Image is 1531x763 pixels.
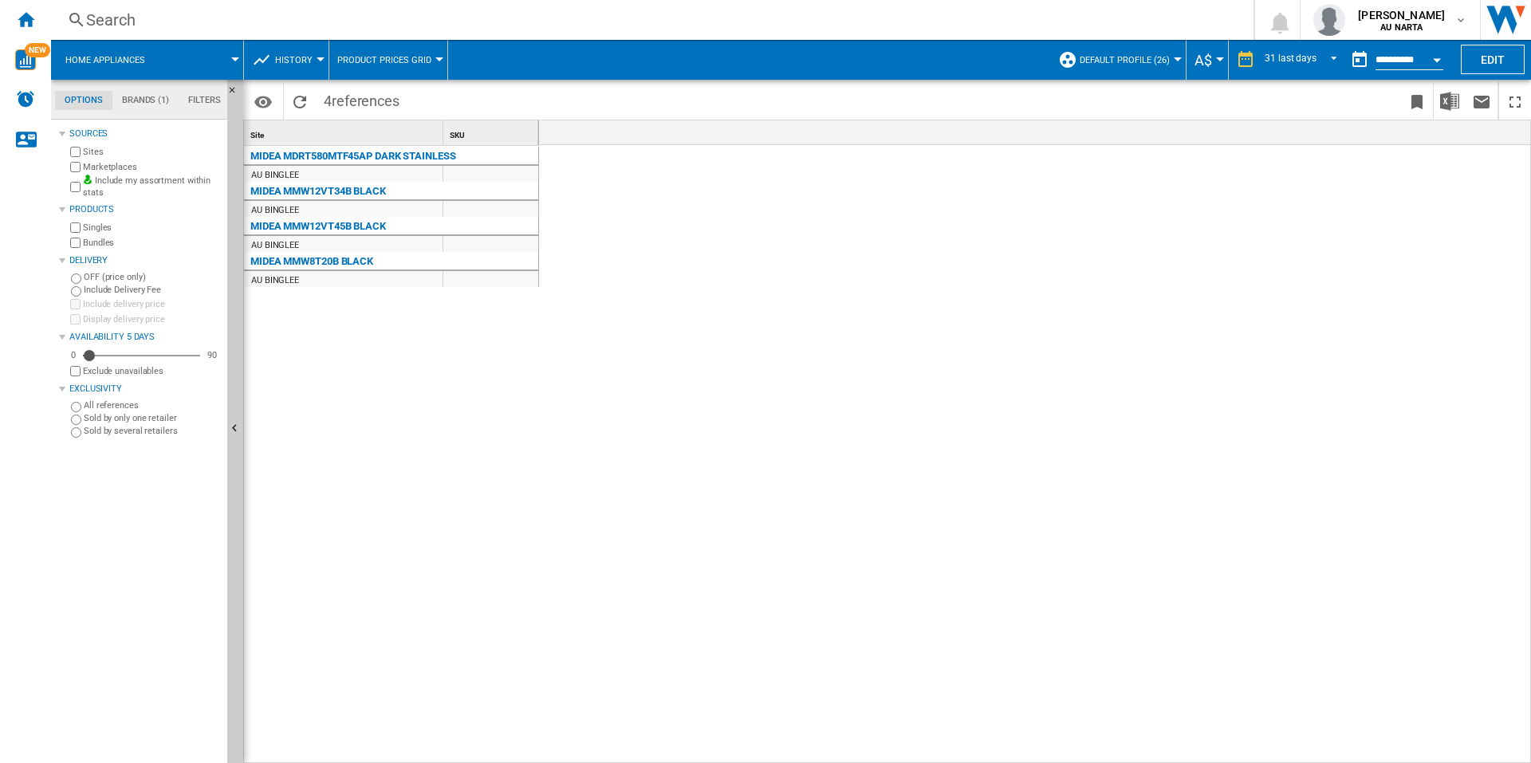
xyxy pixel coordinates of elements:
div: History [252,40,321,80]
button: Open calendar [1423,43,1451,72]
button: md-calendar [1344,44,1376,76]
div: SKU Sort None [447,120,538,145]
label: Include Delivery Fee [84,284,221,296]
div: Availability 5 Days [69,331,221,344]
label: Include my assortment within stats [83,175,221,199]
label: Sold by only one retailer [84,412,221,424]
div: MIDEA MMW8T20B BLACK [250,252,373,271]
div: Sort None [247,120,443,145]
label: All references [84,399,221,411]
span: 4 [316,82,407,116]
input: Marketplaces [70,162,81,172]
span: Product prices grid [337,55,431,65]
button: Home appliances [65,40,161,80]
button: Default profile (26) [1080,40,1178,80]
md-tab-item: Brands (1) [112,91,179,110]
label: Exclude unavailables [83,365,221,377]
button: Send this report by email [1466,82,1498,120]
input: Sites [70,147,81,157]
div: 90 [203,349,221,361]
button: History [275,40,321,80]
input: OFF (price only) [71,273,81,284]
button: Reload [284,82,316,120]
button: Maximize [1499,82,1531,120]
input: Sold by several retailers [71,427,81,438]
span: History [275,55,313,65]
div: MIDEA MMW12VT45B BLACK [250,217,386,236]
button: Product prices grid [337,40,439,80]
span: [PERSON_NAME] [1358,7,1445,23]
div: Products [69,203,221,216]
md-menu: Currency [1187,40,1229,80]
img: wise-card.svg [15,49,36,70]
span: Site [250,131,264,140]
span: NEW [25,43,50,57]
button: Download in Excel [1434,82,1466,120]
div: Exclusivity [69,383,221,395]
img: profile.jpg [1313,4,1345,36]
button: A$ [1194,40,1220,80]
div: Delivery [69,254,221,267]
md-select: REPORTS.WIZARD.STEPS.REPORT.STEPS.REPORT_OPTIONS.PERIOD: 31 last days [1263,47,1344,73]
md-tab-item: Options [55,91,112,110]
div: 0 [67,349,80,361]
label: Display delivery price [83,313,221,325]
span: Home appliances [65,55,145,65]
div: Site Sort None [247,120,443,145]
label: Bundles [83,237,221,249]
label: Sites [83,146,221,158]
input: Singles [70,222,81,233]
div: AU BINGLEE [251,203,299,218]
span: Default profile (26) [1080,55,1170,65]
button: Edit [1461,45,1525,74]
label: Sold by several retailers [84,425,221,437]
md-tab-item: Filters [179,91,230,110]
b: AU NARTA [1380,22,1423,33]
img: alerts-logo.svg [16,89,35,108]
input: Include my assortment within stats [70,177,81,197]
div: Sort None [447,120,538,145]
div: 31 last days [1265,53,1317,64]
input: All references [71,402,81,412]
label: Include delivery price [83,298,221,310]
div: Home appliances [59,40,235,80]
div: AU BINGLEE [251,273,299,289]
div: MIDEA MDRT580MTF45AP DARK STAINLESS [250,147,456,166]
div: Sources [69,128,221,140]
button: Options [247,87,279,116]
input: Include delivery price [70,299,81,309]
img: mysite-bg-18x18.png [83,175,92,184]
label: Marketplaces [83,161,221,173]
label: OFF (price only) [84,271,221,283]
label: Singles [83,222,221,234]
div: Search [86,9,1212,31]
input: Display delivery price [70,314,81,324]
span: SKU [450,131,465,140]
div: Default profile (26) [1058,40,1178,80]
input: Display delivery price [70,366,81,376]
div: AU BINGLEE [251,167,299,183]
div: AU BINGLEE [251,238,299,254]
span: A$ [1194,52,1212,69]
input: Include Delivery Fee [71,286,81,297]
span: references [332,92,399,109]
md-slider: Availability [83,348,200,364]
button: Bookmark this report [1401,82,1433,120]
button: Hide [227,80,246,108]
img: excel-24x24.png [1440,92,1459,111]
div: MIDEA MMW12VT34B BLACK [250,182,386,201]
input: Sold by only one retailer [71,415,81,425]
input: Bundles [70,238,81,248]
